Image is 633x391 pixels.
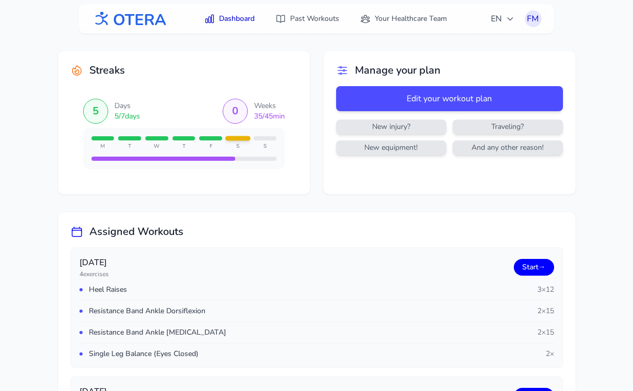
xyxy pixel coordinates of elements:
[537,306,554,316] span: 2 × 15
[269,9,346,28] a: Past Workouts
[198,9,261,28] a: Dashboard
[254,143,277,150] div: S
[145,143,168,150] div: W
[89,349,199,359] span: Single Leg Balance (Eyes Closed)
[514,259,554,276] a: Start→
[336,86,563,111] button: Edit your workout plan
[355,63,441,78] h2: Manage your plan
[91,143,114,150] div: M
[254,101,285,111] div: Weeks
[118,143,141,150] div: T
[232,104,238,119] div: 0
[79,270,109,278] p: 4 exercises
[89,306,205,316] span: Resistance Band Ankle Dorsiflexion
[491,13,514,25] span: EN
[89,327,226,338] span: Resistance Band Ankle [MEDICAL_DATA]
[199,143,222,150] div: F
[338,143,444,153] span: New equipment!
[537,285,554,295] span: 3 × 12
[93,104,99,119] div: 5
[485,8,521,29] button: EN
[226,143,249,150] div: S
[254,111,285,122] div: 35 / 45 min
[91,7,167,31] img: OTERA logo
[455,143,561,153] span: And any other reason!
[546,349,554,359] span: 2 ×
[354,9,453,28] a: Your Healthcare Team
[79,256,109,269] p: [DATE]
[537,327,554,338] span: 2 × 15
[89,285,127,295] span: Heel Raises
[89,63,125,78] h2: Streaks
[455,122,561,132] span: Traveling?
[338,122,444,132] span: New injury?
[114,111,140,122] div: 5 / 7 days
[114,101,140,111] div: Days
[525,10,542,27] button: FM
[172,143,195,150] div: T
[89,224,183,239] h2: Assigned Workouts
